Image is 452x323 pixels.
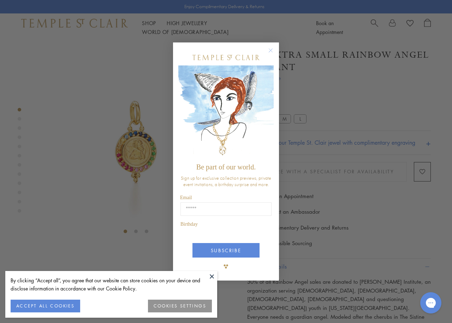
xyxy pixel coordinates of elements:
[196,163,256,171] span: Be part of our world.
[180,195,192,200] span: Email
[148,300,212,312] button: COOKIES SETTINGS
[178,65,274,160] img: c4a9eb12-d91a-4d4a-8ee0-386386f4f338.jpeg
[181,175,271,188] span: Sign up for exclusive collection previews, private event invitations, a birthday surprise and more.
[180,202,272,216] input: Email
[11,276,212,293] div: By clicking “Accept all”, you agree that our website can store cookies on your device and disclos...
[192,55,260,60] img: Temple St. Clair
[417,290,445,316] iframe: Gorgias live chat messenger
[219,259,233,273] img: TSC
[11,300,80,312] button: ACCEPT ALL COOKIES
[180,221,198,227] span: Birthday
[270,50,279,58] button: Close dialog
[192,243,260,258] button: SUBSCRIBE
